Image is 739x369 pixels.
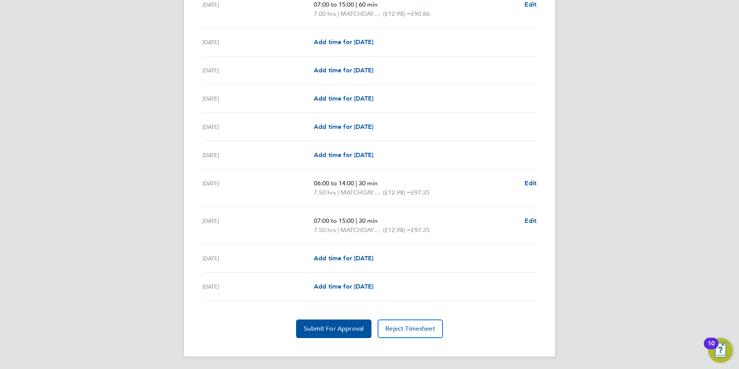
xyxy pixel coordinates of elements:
[203,122,314,132] div: [DATE]
[411,226,430,234] span: £97.35
[411,189,430,196] span: £97.35
[314,94,373,103] a: Add time for [DATE]
[314,1,354,8] span: 07:00 to 15:00
[203,150,314,160] div: [DATE]
[524,179,536,188] a: Edit
[356,179,357,187] span: |
[203,254,314,263] div: [DATE]
[314,283,373,290] span: Add time for [DATE]
[203,66,314,75] div: [DATE]
[314,150,373,160] a: Add time for [DATE]
[383,226,411,234] span: (£12.98) =
[337,10,339,17] span: |
[708,343,715,354] div: 10
[378,319,443,338] button: Reject Timesheet
[314,123,373,130] span: Add time for [DATE]
[314,95,373,102] span: Add time for [DATE]
[314,66,373,75] a: Add time for [DATE]
[341,9,383,19] span: MATCHDAY_STADIUM_ASSISTANT
[385,325,435,333] span: Reject Timesheet
[356,217,357,224] span: |
[203,94,314,103] div: [DATE]
[708,338,733,363] button: Open Resource Center, 10 new notifications
[296,319,371,338] button: Submit For Approval
[314,38,373,47] a: Add time for [DATE]
[203,216,314,235] div: [DATE]
[314,189,336,196] span: 7.50 hrs
[314,282,373,291] a: Add time for [DATE]
[314,38,373,46] span: Add time for [DATE]
[524,179,536,187] span: Edit
[359,217,378,224] span: 30 min
[359,1,378,8] span: 60 min
[314,254,373,263] a: Add time for [DATE]
[203,282,314,291] div: [DATE]
[524,217,536,224] span: Edit
[314,122,373,132] a: Add time for [DATE]
[314,217,354,224] span: 07:00 to 15:00
[524,216,536,226] a: Edit
[337,189,339,196] span: |
[411,10,430,17] span: £90.86
[524,1,536,8] span: Edit
[314,151,373,159] span: Add time for [DATE]
[337,226,339,234] span: |
[383,10,411,17] span: (£12.98) =
[314,255,373,262] span: Add time for [DATE]
[304,325,364,333] span: Submit For Approval
[314,67,373,74] span: Add time for [DATE]
[383,189,411,196] span: (£12.98) =
[314,179,354,187] span: 06:00 to 14:00
[356,1,357,8] span: |
[203,38,314,47] div: [DATE]
[203,179,314,197] div: [DATE]
[314,10,336,17] span: 7.00 hrs
[359,179,378,187] span: 30 min
[341,188,383,197] span: MATCHDAY_STADIUM_ASSISTANT
[314,226,336,234] span: 7.50 hrs
[341,226,383,235] span: MATCHDAY_STADIUM_ASSISTANT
